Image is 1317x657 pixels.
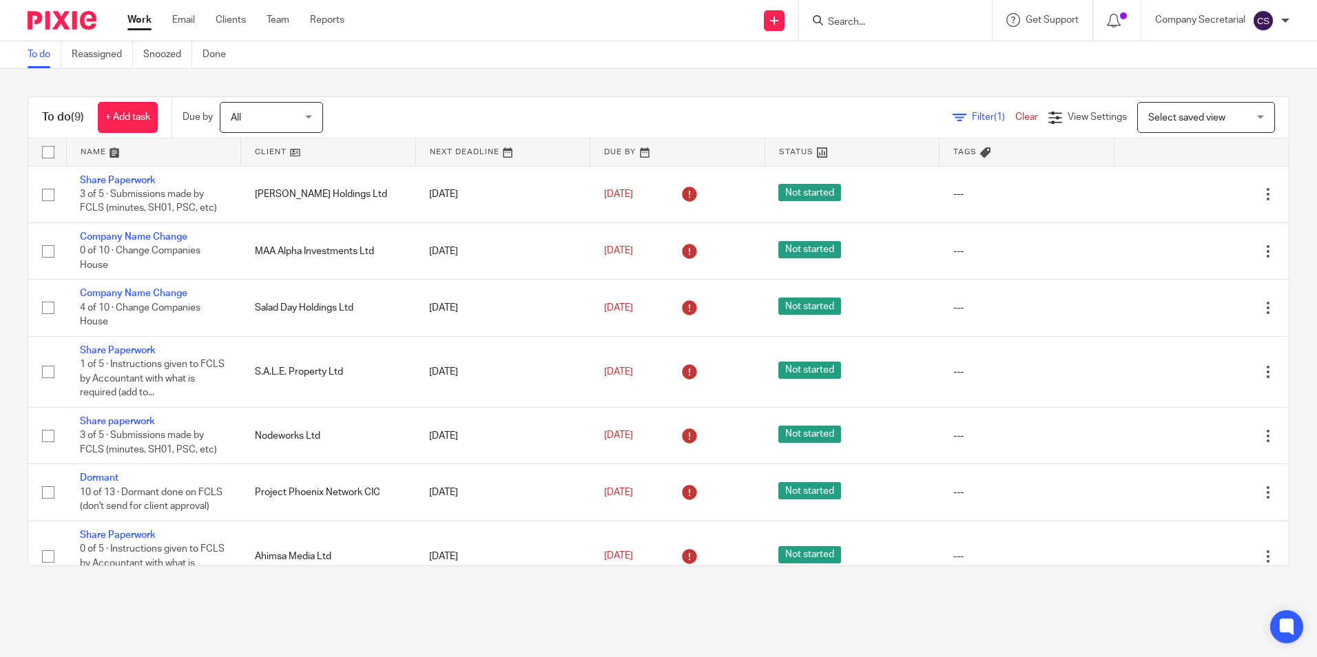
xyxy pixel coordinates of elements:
td: MAA Alpha Investments Ltd [241,222,416,279]
a: Email [172,13,195,27]
a: Reports [310,13,344,27]
span: 1 of 5 · Instructions given to FCLS by Accountant with what is required (add to... [80,359,225,397]
a: Done [203,41,236,68]
span: Tags [953,148,977,156]
a: Share Paperwork [80,346,156,355]
a: Dormant [80,473,118,483]
td: S.A.L.E. Property Ltd [241,336,416,407]
div: --- [953,301,1101,315]
span: Not started [778,482,841,499]
td: [PERSON_NAME] Holdings Ltd [241,166,416,222]
td: Salad Day Holdings Ltd [241,280,416,336]
td: Nodeworks Ltd [241,407,416,463]
span: Not started [778,184,841,201]
td: [DATE] [415,521,590,592]
input: Search [827,17,951,29]
img: Pixie [28,11,96,30]
a: Company Name Change [80,289,187,298]
span: (1) [994,112,1005,122]
td: [DATE] [415,280,590,336]
span: [DATE] [604,247,633,256]
a: Share Paperwork [80,530,156,540]
div: --- [953,365,1101,379]
td: [DATE] [415,407,590,463]
div: --- [953,187,1101,201]
span: Filter [972,112,1015,122]
td: Ahimsa Media Ltd [241,521,416,592]
span: Not started [778,546,841,563]
a: Share paperwork [80,417,155,426]
span: Not started [778,426,841,443]
span: 0 of 10 · Change Companies House [80,247,200,271]
span: 4 of 10 · Change Companies House [80,303,200,327]
span: [DATE] [604,189,633,199]
a: Clients [216,13,246,27]
a: Team [267,13,289,27]
a: Clear [1015,112,1038,122]
span: [DATE] [604,552,633,561]
div: --- [953,244,1101,258]
td: [DATE] [415,336,590,407]
a: Snoozed [143,41,192,68]
span: 3 of 5 · Submissions made by FCLS (minutes, SH01, PSC, etc) [80,189,217,213]
p: Due by [183,110,213,124]
div: --- [953,486,1101,499]
span: All [231,113,241,123]
a: Share Paperwork [80,176,156,185]
span: Select saved view [1148,113,1225,123]
td: Project Phoenix Network CIC [241,464,416,521]
td: [DATE] [415,464,590,521]
td: [DATE] [415,166,590,222]
td: [DATE] [415,222,590,279]
span: (9) [71,112,84,123]
span: [DATE] [604,367,633,377]
a: Work [127,13,152,27]
span: 0 of 5 · Instructions given to FCLS by Accountant with what is required (add to... [80,544,225,582]
a: + Add task [98,102,158,133]
span: Not started [778,241,841,258]
a: To do [28,41,61,68]
span: Get Support [1026,15,1079,25]
span: Not started [778,362,841,379]
span: [DATE] [604,303,633,313]
span: Not started [778,298,841,315]
span: 3 of 5 · Submissions made by FCLS (minutes, SH01, PSC, etc) [80,431,217,455]
img: svg%3E [1252,10,1274,32]
span: 10 of 13 · Dormant done on FCLS (don't send for client approval) [80,488,222,512]
p: Company Secretarial [1155,13,1245,27]
span: [DATE] [604,488,633,497]
h1: To do [42,110,84,125]
span: View Settings [1068,112,1127,122]
a: Reassigned [72,41,133,68]
div: --- [953,429,1101,443]
a: Company Name Change [80,232,187,242]
div: --- [953,550,1101,563]
span: [DATE] [604,431,633,441]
